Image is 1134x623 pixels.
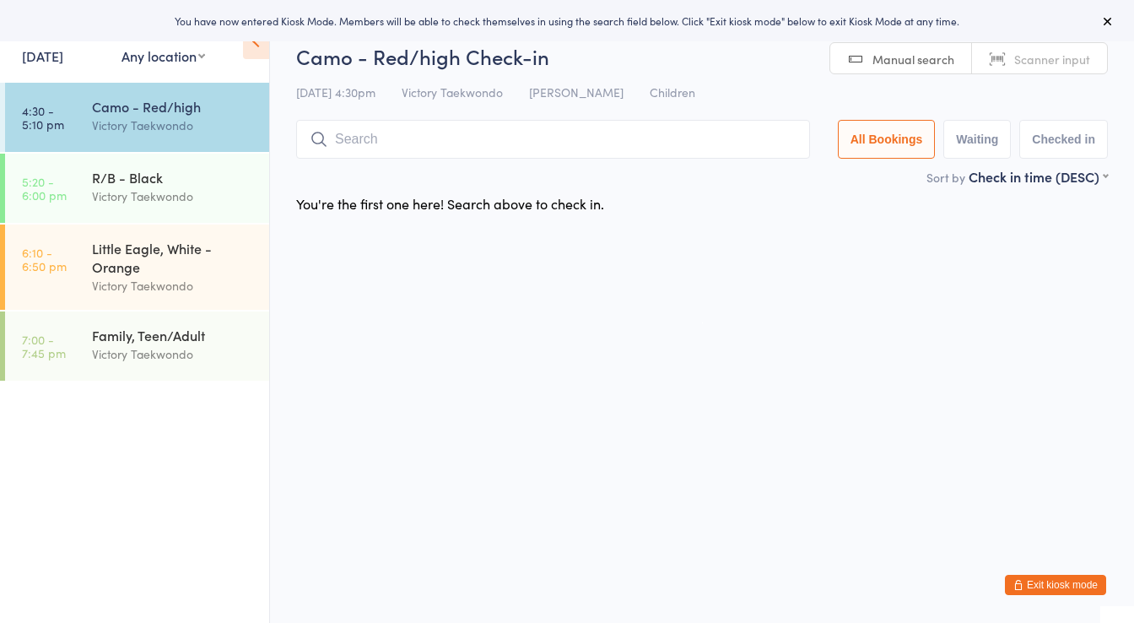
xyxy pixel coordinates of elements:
input: Search [296,120,810,159]
a: 6:10 -6:50 pmLittle Eagle, White - OrangeVictory Taekwondo [5,225,269,310]
a: [DATE] [22,46,63,65]
span: [DATE] 4:30pm [296,84,375,100]
div: Victory Taekwondo [92,276,255,295]
div: Little Eagle, White - Orange [92,239,255,276]
span: Manual search [872,51,954,68]
label: Sort by [926,169,965,186]
span: [PERSON_NAME] [529,84,624,100]
div: Victory Taekwondo [92,116,255,135]
div: You're the first one here! Search above to check in. [296,194,604,213]
span: Children [650,84,695,100]
span: Victory Taekwondo [402,84,503,100]
div: Family, Teen/Adult [92,326,255,344]
div: R/B - Black [92,168,255,187]
div: Victory Taekwondo [92,187,255,206]
a: 7:00 -7:45 pmFamily, Teen/AdultVictory Taekwondo [5,311,269,381]
time: 5:20 - 6:00 pm [22,175,67,202]
time: 4:30 - 5:10 pm [22,104,64,131]
div: Victory Taekwondo [92,344,255,364]
button: Checked in [1019,120,1108,159]
time: 7:00 - 7:45 pm [22,333,66,360]
div: Camo - Red/high [92,97,255,116]
time: 6:10 - 6:50 pm [22,246,67,273]
div: You have now entered Kiosk Mode. Members will be able to check themselves in using the search fie... [27,14,1107,28]
a: 5:20 -6:00 pmR/B - BlackVictory Taekwondo [5,154,269,223]
span: Scanner input [1014,51,1090,68]
button: Waiting [943,120,1011,159]
div: Any location [121,46,205,65]
div: Check in time (DESC) [969,167,1108,186]
button: All Bookings [838,120,936,159]
h2: Camo - Red/high Check-in [296,42,1108,70]
a: 4:30 -5:10 pmCamo - Red/highVictory Taekwondo [5,83,269,152]
button: Exit kiosk mode [1005,575,1106,595]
